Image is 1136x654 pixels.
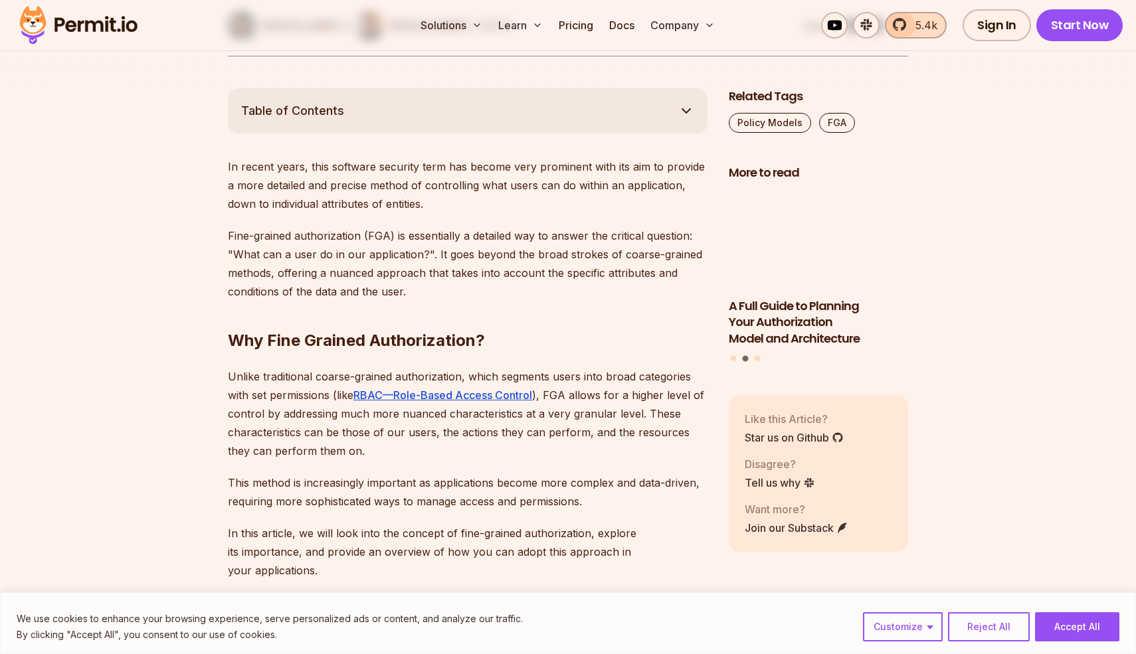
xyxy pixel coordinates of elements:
h2: Related Tags [729,88,908,105]
p: Unlike traditional coarse-grained authorization, which segments users into broad categories with ... [228,367,708,460]
h2: Why Fine Grained Authorization? [228,277,708,351]
span: 5.4k [907,17,937,33]
button: Company [645,12,720,39]
div: Posts [729,189,908,363]
a: Policy Models [729,113,811,133]
p: We use cookies to enhance your browsing experience, serve personalized ads or content, and analyz... [17,611,523,627]
button: Customize [863,612,943,641]
a: Pricing [553,12,599,39]
button: Reject All [948,612,1030,641]
button: Solutions [415,12,488,39]
p: Like this Article? [745,411,844,427]
a: Docs [604,12,640,39]
p: Disagree? [745,456,815,472]
a: 5.4k [885,12,947,39]
a: Join our Substack [745,520,848,536]
button: Go to slide 3 [755,356,760,361]
a: Sign In [963,9,1031,41]
a: RBAC—Role-Based Access Control [353,388,532,402]
h3: A Full Guide to Planning Your Authorization Model and Architecture [729,298,908,347]
p: In recent years, this software security term has become very prominent with its aim to provide a ... [228,157,708,213]
a: FGA [819,113,855,133]
img: Permit logo [13,3,143,48]
span: Table of Contents [241,102,344,120]
p: Fine-grained authorization (FGA) is essentially a detailed way to answer the critical question: "... [228,226,708,301]
img: A Full Guide to Planning Your Authorization Model and Architecture [729,189,908,290]
h2: More to read [729,165,908,181]
p: This method is increasingly important as applications become more complex and data-driven, requir... [228,473,708,511]
p: In this article, we will look into the concept of fine-grained authorization, explore its importa... [228,524,708,580]
button: Go to slide 2 [743,355,749,361]
a: Start Now [1036,9,1123,41]
button: Accept All [1035,612,1119,641]
a: Star us on Github [745,430,844,446]
a: Tell us why [745,475,815,491]
button: Table of Contents [228,88,708,133]
button: Go to slide 1 [731,356,736,361]
p: Want more? [745,501,848,517]
li: 2 of 3 [729,189,908,347]
button: Learn [493,12,548,39]
p: By clicking "Accept All", you consent to our use of cookies. [17,627,523,643]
